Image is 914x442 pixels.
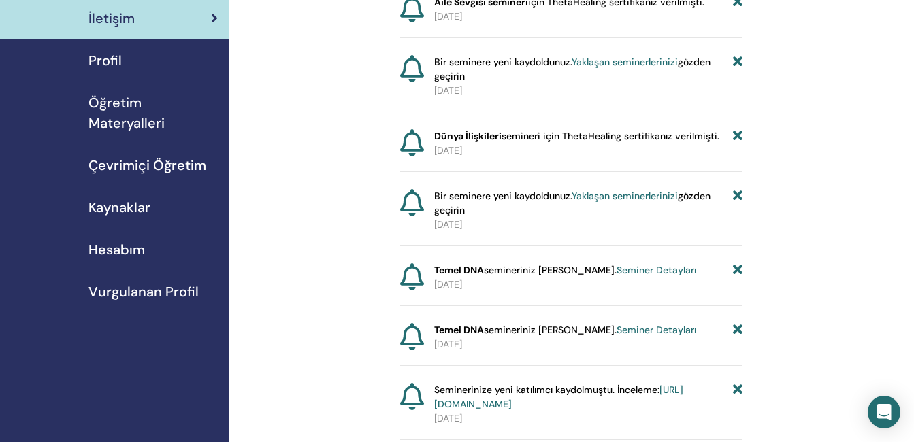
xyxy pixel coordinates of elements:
[434,130,502,142] b: Dünya İlişkileri
[88,282,199,302] span: Vurgulanan Profil
[434,337,743,352] p: [DATE]
[572,56,678,68] a: Yaklaşan seminerlerinizi
[434,189,734,218] span: Bir seminere yeni kaydoldunuz. gözden geçirin
[88,155,206,175] span: Çevrimiçi Öğretim
[88,197,150,218] span: Kaynaklar
[434,55,734,84] span: Bir seminere yeni kaydoldunuz. gözden geçirin
[434,264,696,276] font: semineriniz [PERSON_NAME].
[434,277,743,292] p: [DATE]
[434,218,743,232] p: [DATE]
[88,92,218,133] span: Öğretim Materyalleri
[434,411,743,426] p: [DATE]
[434,383,734,411] span: Seminerinize yeni katılımcı kaydolmuştu. İnceleme:
[617,264,696,276] a: Seminer Detayları
[617,324,696,336] a: Seminer Detayları
[434,324,484,336] strong: Temel DNA
[434,324,696,336] font: semineriniz [PERSON_NAME].
[868,396,900,428] div: Intercom Messenger'ı açın
[572,190,678,202] a: Yaklaşan seminerlerinizi
[434,143,743,158] p: [DATE]
[88,8,135,29] span: İletişim
[88,50,122,71] span: Profil
[434,10,743,24] p: [DATE]
[434,264,484,276] strong: Temel DNA
[88,239,145,260] span: Hesabım
[434,84,743,98] p: [DATE]
[434,129,719,143] span: semineri için ThetaHealing sertifikanız verilmişti.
